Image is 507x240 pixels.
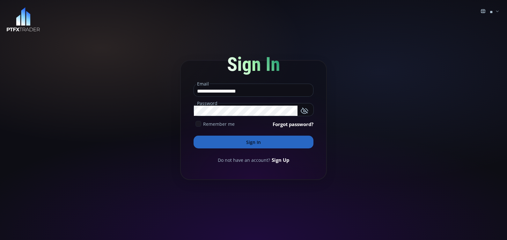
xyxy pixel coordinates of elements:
a: Sign Up [272,156,289,163]
span: Sign In [227,53,280,76]
div: Do not have an account? [194,156,313,163]
span: Remember me [203,121,235,127]
img: LOGO [6,7,40,32]
a: Forgot password? [273,121,313,128]
button: Sign In [194,136,313,148]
